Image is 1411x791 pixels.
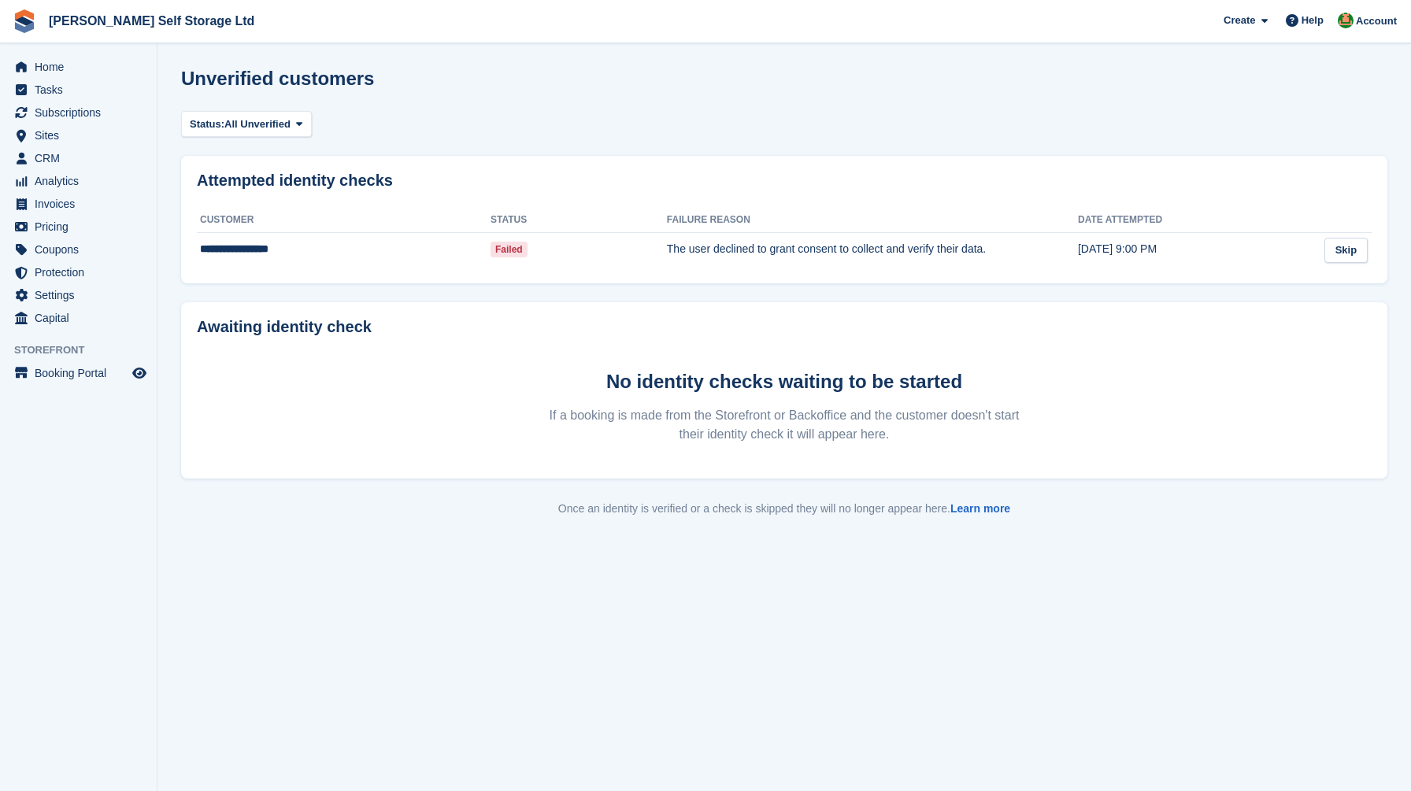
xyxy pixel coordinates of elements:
td: [DATE] 9:00 PM [1078,233,1313,268]
a: menu [8,56,149,78]
img: Joshua Wild [1338,13,1354,28]
span: Status: [190,116,224,132]
span: Protection [35,261,129,283]
h2: Attempted identity checks [197,172,1372,190]
a: menu [8,362,149,384]
span: Help [1302,13,1324,28]
a: menu [8,307,149,329]
p: Once an identity is verified or a check is skipped they will no longer appear here. [181,501,1387,517]
a: menu [8,193,149,215]
span: Settings [35,284,129,306]
a: menu [8,261,149,283]
span: Account [1356,13,1397,29]
th: Date attempted [1078,208,1313,233]
th: Customer [197,208,491,233]
span: Invoices [35,193,129,215]
h1: Unverified customers [181,68,374,89]
span: Analytics [35,170,129,192]
a: Preview store [130,364,149,383]
th: Failure Reason [667,208,1078,233]
a: menu [8,102,149,124]
span: Capital [35,307,129,329]
th: Status [491,208,667,233]
span: Tasks [35,79,129,101]
span: CRM [35,147,129,169]
a: menu [8,124,149,146]
p: If a booking is made from the Storefront or Backoffice and the customer doesn't start their ident... [535,406,1033,444]
a: [PERSON_NAME] Self Storage Ltd [43,8,261,34]
span: Sites [35,124,129,146]
strong: No identity checks waiting to be started [606,371,962,392]
button: Status: All Unverified [181,111,312,137]
h2: Awaiting identity check [197,318,372,336]
span: Subscriptions [35,102,129,124]
a: menu [8,238,149,261]
span: Home [35,56,129,78]
a: Skip [1324,238,1368,264]
span: All Unverified [224,116,291,132]
a: menu [8,216,149,238]
span: Storefront [14,342,157,358]
span: Create [1224,13,1255,28]
img: stora-icon-8386f47178a22dfd0bd8f6a31ec36ba5ce8667c1dd55bd0f319d3a0aa187defe.svg [13,9,36,33]
span: Pricing [35,216,129,238]
span: Coupons [35,238,129,261]
a: menu [8,147,149,169]
span: Booking Portal [35,362,129,384]
a: menu [8,170,149,192]
span: Failed [491,242,528,257]
a: menu [8,284,149,306]
td: The user declined to grant consent to collect and verify their data. [667,233,1078,268]
a: Learn more [950,502,1010,515]
a: menu [8,79,149,101]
